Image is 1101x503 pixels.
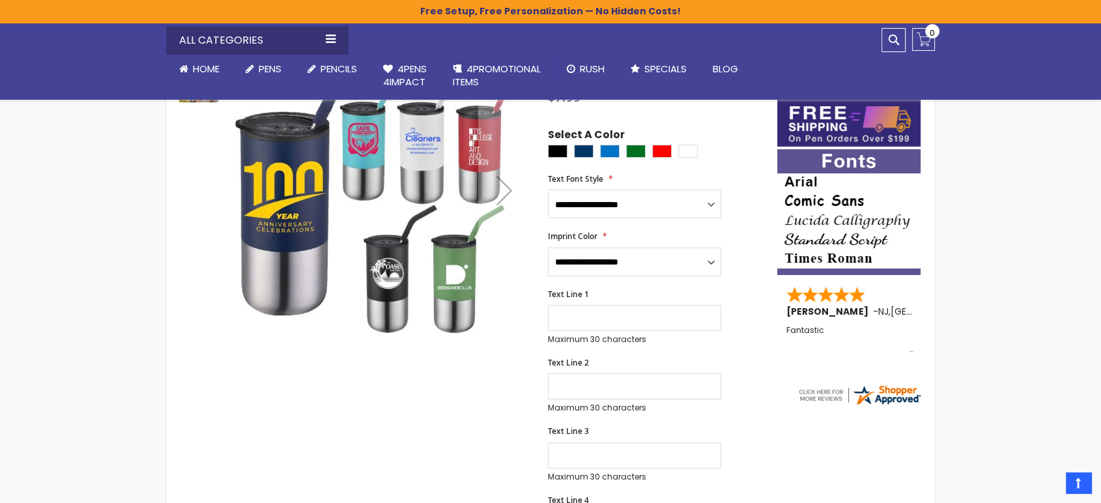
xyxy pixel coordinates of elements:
[548,403,721,413] p: Maximum 30 characters
[713,62,738,76] span: Blog
[478,22,530,360] div: Next
[548,145,567,158] div: Black
[626,145,646,158] div: Green
[700,55,751,83] a: Blog
[548,334,721,345] p: Maximum 30 characters
[383,62,427,89] span: 4Pens 4impact
[786,326,913,354] div: Fantastic
[872,305,986,318] span: - ,
[548,289,589,300] span: Text Line 1
[554,55,618,83] a: Rush
[678,145,698,158] div: White
[548,173,603,184] span: Text Font Style
[548,128,625,145] span: Select A Color
[777,149,921,275] img: font-personalization-examples
[166,26,349,55] div: All Categories
[580,62,605,76] span: Rush
[548,357,589,368] span: Text Line 2
[1066,472,1091,493] a: Top
[548,231,597,242] span: Imprint Color
[233,55,294,83] a: Pens
[777,100,921,147] img: Free shipping on orders over $199
[453,62,541,89] span: 4PROMOTIONAL ITEMS
[259,62,281,76] span: Pens
[644,62,687,76] span: Specials
[166,55,233,83] a: Home
[321,62,357,76] span: Pencils
[930,27,935,39] span: 0
[574,145,593,158] div: Navy Blue
[600,145,620,158] div: Blue Light
[370,55,440,97] a: 4Pens4impact
[294,55,370,83] a: Pencils
[233,40,530,338] img: 16 Oz The Sipster Vacuum Sealed Tumbler with Silicone Rip
[548,425,589,437] span: Text Line 3
[797,383,922,407] img: 4pens.com widget logo
[797,398,922,409] a: 4pens.com certificate URL
[548,472,721,482] p: Maximum 30 characters
[440,55,554,97] a: 4PROMOTIONALITEMS
[878,305,888,318] span: NJ
[618,55,700,83] a: Specials
[912,28,935,51] a: 0
[193,62,220,76] span: Home
[786,305,872,318] span: [PERSON_NAME]
[890,305,986,318] span: [GEOGRAPHIC_DATA]
[652,145,672,158] div: Red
